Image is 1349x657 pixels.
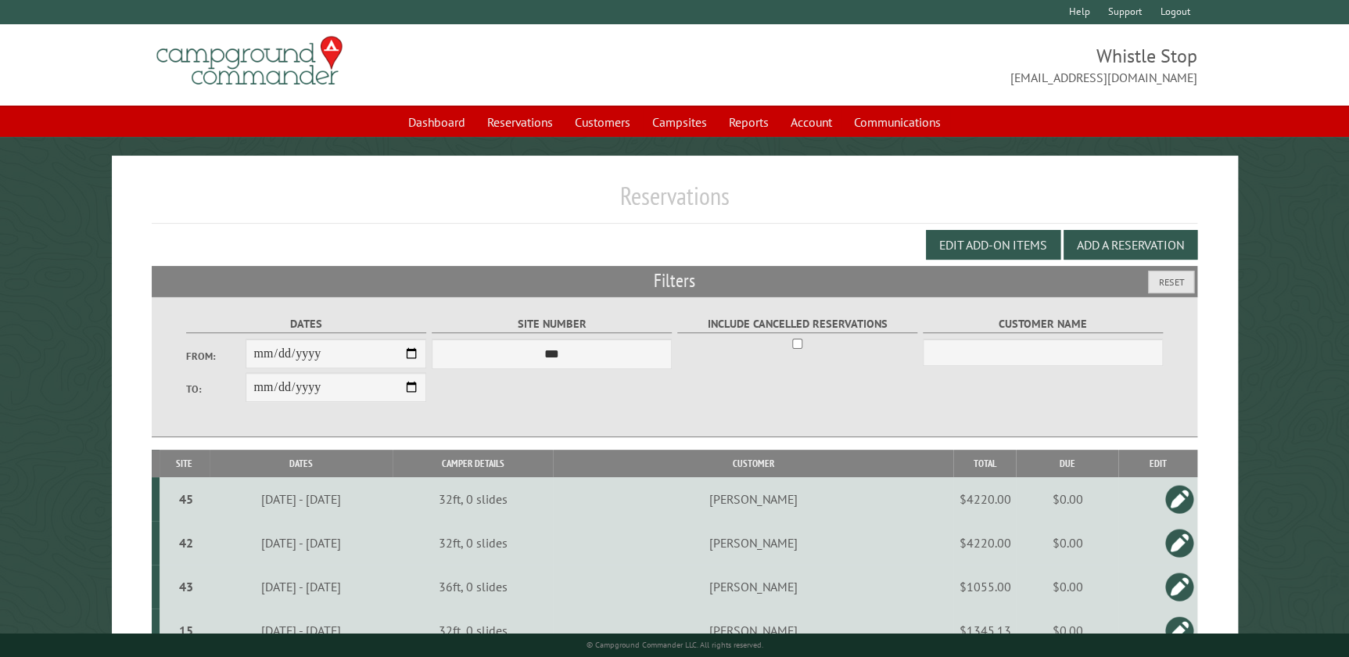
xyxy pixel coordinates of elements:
[212,491,391,507] div: [DATE] - [DATE]
[553,609,953,652] td: [PERSON_NAME]
[478,107,562,137] a: Reservations
[923,315,1164,333] label: Customer Name
[953,521,1016,565] td: $4220.00
[845,107,950,137] a: Communications
[212,623,391,638] div: [DATE] - [DATE]
[432,315,673,333] label: Site Number
[953,609,1016,652] td: $1345.13
[926,230,1060,260] button: Edit Add-on Items
[1016,521,1118,565] td: $0.00
[1016,565,1118,609] td: $0.00
[1016,609,1118,652] td: $0.00
[186,382,246,397] label: To:
[953,565,1016,609] td: $1055.00
[553,477,953,521] td: [PERSON_NAME]
[399,107,475,137] a: Dashboard
[210,450,393,477] th: Dates
[1118,450,1197,477] th: Edit
[152,31,347,92] img: Campground Commander
[953,477,1016,521] td: $4220.00
[393,521,553,565] td: 32ft, 0 slides
[719,107,778,137] a: Reports
[1016,450,1118,477] th: Due
[1064,230,1197,260] button: Add a Reservation
[553,565,953,609] td: [PERSON_NAME]
[212,579,391,594] div: [DATE] - [DATE]
[393,565,553,609] td: 36ft, 0 slides
[677,315,918,333] label: Include Cancelled Reservations
[152,266,1197,296] h2: Filters
[166,623,206,638] div: 15
[393,450,553,477] th: Camper Details
[565,107,640,137] a: Customers
[643,107,716,137] a: Campsites
[1148,271,1194,293] button: Reset
[1016,477,1118,521] td: $0.00
[953,450,1016,477] th: Total
[186,349,246,364] label: From:
[152,181,1197,224] h1: Reservations
[212,535,391,551] div: [DATE] - [DATE]
[166,579,206,594] div: 43
[166,491,206,507] div: 45
[553,450,953,477] th: Customer
[675,43,1197,87] span: Whistle Stop [EMAIL_ADDRESS][DOMAIN_NAME]
[553,521,953,565] td: [PERSON_NAME]
[186,315,427,333] label: Dates
[587,640,763,650] small: © Campground Commander LLC. All rights reserved.
[781,107,841,137] a: Account
[393,477,553,521] td: 32ft, 0 slides
[166,535,206,551] div: 42
[393,609,553,652] td: 32ft, 0 slides
[160,450,209,477] th: Site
